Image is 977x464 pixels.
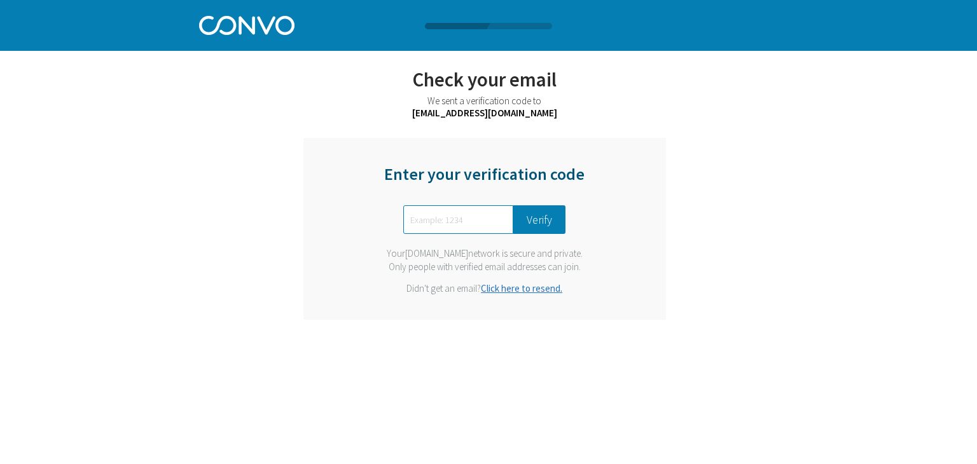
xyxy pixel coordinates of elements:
a: Click here to resend. [481,282,562,294]
button: Verify [513,205,565,234]
input: Example: 1234 [403,205,513,234]
div: Your network is secure and private. Only people with verified email addresses can join. [373,247,596,273]
div: Check your email [235,67,735,92]
span: [DOMAIN_NAME] [405,247,468,259]
div: Didn't get an email? [373,282,596,294]
span: [EMAIL_ADDRESS][DOMAIN_NAME] [412,107,557,119]
span: We sent a verification code to [427,95,541,107]
div: Enter your verification code [373,163,596,197]
img: Convo Logo [199,13,294,35]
